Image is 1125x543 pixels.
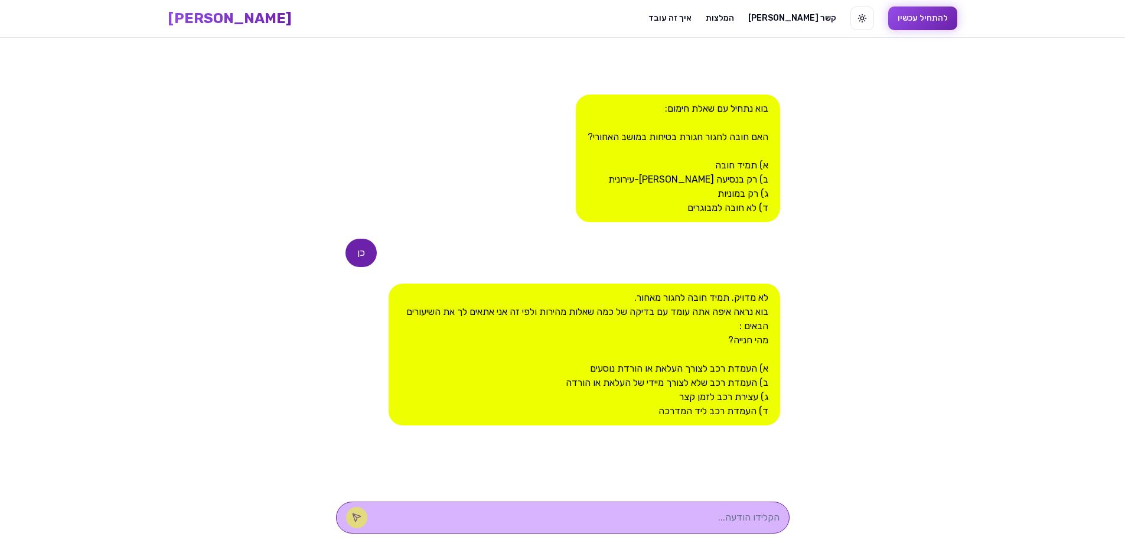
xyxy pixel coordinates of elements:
a: [PERSON_NAME] קשר [748,12,836,24]
a: [PERSON_NAME] [168,9,292,28]
a: המלצות [706,12,734,24]
button: להתחיל עכשיו [888,6,957,30]
div: בוא נתחיל עם שאלת חימום: האם חובה לחגור חגורת בטיחות במושב האחורי? א) תמיד חובה ב) רק בנסיעה [PER... [576,95,780,222]
div: לא מדויק. תמיד חובה לחגור מאחור. בוא נראה איפה אתה עומד עם בדיקה של כמה שאלות מהירות ולפי זה אני ... [389,284,780,425]
a: איך זה עובד [648,12,692,24]
div: כן [345,239,377,267]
